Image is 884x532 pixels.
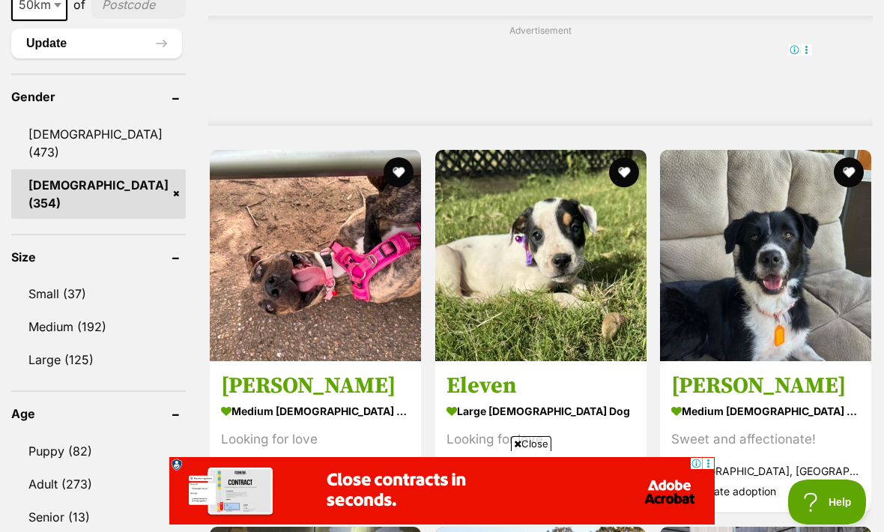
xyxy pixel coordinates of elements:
[11,28,182,58] button: Update
[210,360,421,513] a: [PERSON_NAME] medium [DEMOGRAPHIC_DATA] Dog Looking for love [GEOGRAPHIC_DATA], [GEOGRAPHIC_DATA]...
[511,436,551,451] span: Close
[221,429,410,450] div: Looking for love
[11,435,186,467] a: Puppy (82)
[221,400,410,422] strong: medium [DEMOGRAPHIC_DATA] Dog
[11,90,186,103] header: Gender
[11,118,186,168] a: [DEMOGRAPHIC_DATA] (473)
[671,429,860,450] div: Sweet and affectionate!
[384,157,414,187] button: favourite
[210,150,421,361] img: Porter - Boxer Dog
[11,407,186,420] header: Age
[169,457,715,525] iframe: Advertisement
[608,157,638,187] button: favourite
[660,360,871,513] a: [PERSON_NAME] medium [DEMOGRAPHIC_DATA] Dog Sweet and affectionate! [GEOGRAPHIC_DATA], [GEOGRAPHI...
[267,43,813,111] iframe: Advertisement
[221,372,410,400] h3: [PERSON_NAME]
[671,400,860,422] strong: medium [DEMOGRAPHIC_DATA] Dog
[435,360,647,513] a: Eleven large [DEMOGRAPHIC_DATA] Dog Looking for love Jimboomba, [GEOGRAPHIC_DATA] Interstate adop...
[11,250,186,264] header: Size
[11,468,186,500] a: Adult (273)
[834,157,864,187] button: favourite
[671,372,860,400] h3: [PERSON_NAME]
[11,169,186,219] a: [DEMOGRAPHIC_DATA] (354)
[446,372,635,400] h3: Eleven
[11,344,186,375] a: Large (125)
[446,400,635,422] strong: large [DEMOGRAPHIC_DATA] Dog
[208,16,873,126] div: Advertisement
[671,481,860,501] div: Interstate adoption
[671,461,860,481] strong: [GEOGRAPHIC_DATA], [GEOGRAPHIC_DATA]
[788,480,869,525] iframe: Help Scout Beacon - Open
[660,150,871,361] img: Lara - Border Collie Dog
[11,311,186,342] a: Medium (192)
[446,429,635,450] div: Looking for love
[11,278,186,309] a: Small (37)
[435,150,647,361] img: Eleven - Bull Arab Dog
